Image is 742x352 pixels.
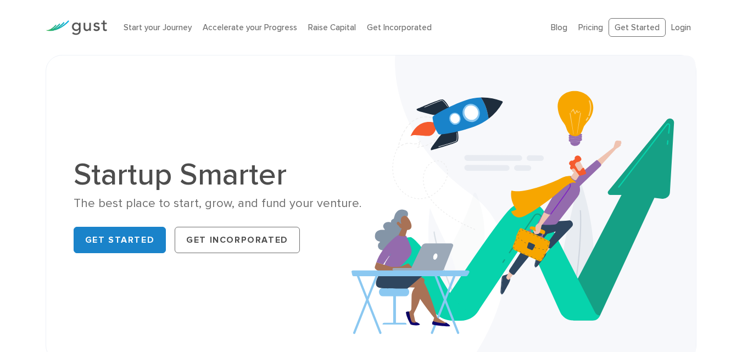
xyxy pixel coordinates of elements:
a: Blog [551,23,567,32]
img: Gust Logo [46,20,107,35]
a: Login [671,23,691,32]
div: The best place to start, grow, and fund your venture. [74,195,363,211]
a: Get Started [609,18,666,37]
a: Accelerate your Progress [203,23,297,32]
a: Raise Capital [308,23,356,32]
h1: Startup Smarter [74,159,363,190]
a: Pricing [578,23,603,32]
a: Get Incorporated [367,23,432,32]
a: Start your Journey [124,23,192,32]
a: Get Started [74,227,166,253]
a: Get Incorporated [175,227,300,253]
